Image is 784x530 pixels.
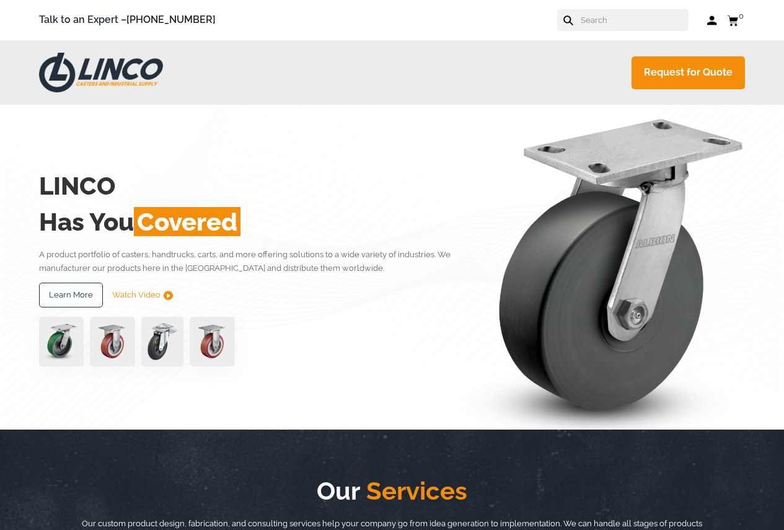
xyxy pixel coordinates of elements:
[39,248,460,275] p: A product portfolio of casters, handtrucks, carts, and more offering solutions to a wide variety ...
[164,291,173,300] img: subtract.png
[112,283,173,307] a: Watch Video
[141,317,183,366] img: lvwpp200rst849959jpg-30522-removebg-preview-1.png
[39,317,83,366] img: pn3orx8a-94725-1-1-.png
[632,56,745,89] a: Request for Quote
[126,14,216,25] a: [PHONE_NUMBER]
[79,473,706,509] h2: Our
[39,283,103,307] a: Learn More
[39,12,216,29] span: Talk to an Expert –
[727,12,745,28] a: 0
[360,476,467,505] span: Services
[707,14,718,27] a: Log in
[39,204,460,240] h2: Has You
[190,317,235,366] img: capture-59611-removebg-preview-1.png
[464,105,744,429] img: linco_caster
[90,317,135,366] img: capture-59611-removebg-preview-1.png
[579,9,689,31] input: Search
[39,168,460,204] h2: LINCO
[739,11,744,20] span: 0
[39,53,163,92] img: LINCO CASTERS & INDUSTRIAL SUPPLY
[134,207,240,236] span: Covered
